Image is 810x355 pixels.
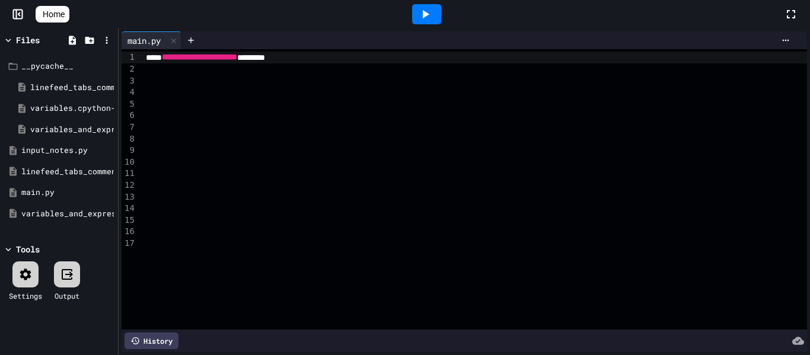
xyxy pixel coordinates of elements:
[122,145,136,156] div: 9
[21,60,114,72] div: __pycache__
[122,215,136,226] div: 15
[21,145,114,156] div: input_notes.py
[30,124,114,136] div: variables_and_expressions.cpython-310.pyc
[36,6,69,23] a: Home
[30,103,114,114] div: variables.cpython-310.pyc
[122,110,136,121] div: 6
[55,290,79,301] div: Output
[122,87,136,98] div: 4
[16,243,40,255] div: Tools
[122,180,136,191] div: 12
[122,133,136,145] div: 8
[30,82,114,94] div: linefeed_tabs_comments.cpython-310.pyc
[122,52,136,63] div: 1
[122,156,136,168] div: 10
[21,166,114,178] div: linefeed_tabs_comments.py
[122,121,136,133] div: 7
[125,332,178,349] div: History
[122,203,136,215] div: 14
[122,98,136,110] div: 5
[16,34,40,46] div: Files
[21,187,114,199] div: main.py
[43,8,65,20] span: Home
[122,168,136,180] div: 11
[122,31,181,49] div: main.py
[122,226,136,238] div: 16
[122,191,136,203] div: 13
[122,34,167,47] div: main.py
[21,208,114,220] div: variables_and_expressions.py
[122,238,136,250] div: 17
[9,290,42,301] div: Settings
[122,75,136,87] div: 3
[122,63,136,75] div: 2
